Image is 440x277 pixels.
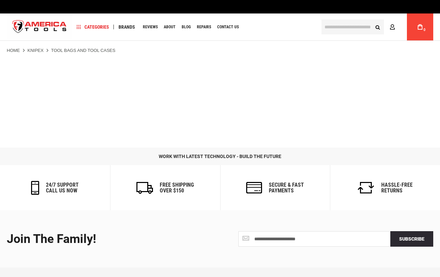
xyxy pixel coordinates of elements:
a: Home [7,48,20,54]
span: Categories [77,25,109,29]
span: About [164,25,176,29]
h6: Free Shipping Over $150 [160,182,194,194]
a: Knipex [27,48,44,54]
span: Repairs [197,25,211,29]
a: Contact Us [214,23,242,32]
span: Brands [119,25,135,29]
h6: Hassle-Free Returns [381,182,413,194]
h6: secure & fast payments [269,182,304,194]
strong: Tool Bags and Tool Cases [51,48,115,53]
a: About [161,23,179,32]
h6: 24/7 support call us now [46,182,79,194]
button: Subscribe [390,231,433,247]
a: store logo [7,14,72,40]
a: Categories [74,23,112,32]
a: 0 [414,13,426,40]
span: Reviews [143,25,158,29]
a: Brands [115,23,138,32]
span: Blog [182,25,191,29]
span: Subscribe [399,236,424,242]
a: Blog [179,23,194,32]
button: Search [371,21,384,33]
img: America Tools [7,14,72,40]
a: Reviews [140,23,161,32]
span: 0 [423,28,425,32]
span: Contact Us [217,25,239,29]
a: Repairs [194,23,214,32]
div: Join the Family! [7,233,215,246]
